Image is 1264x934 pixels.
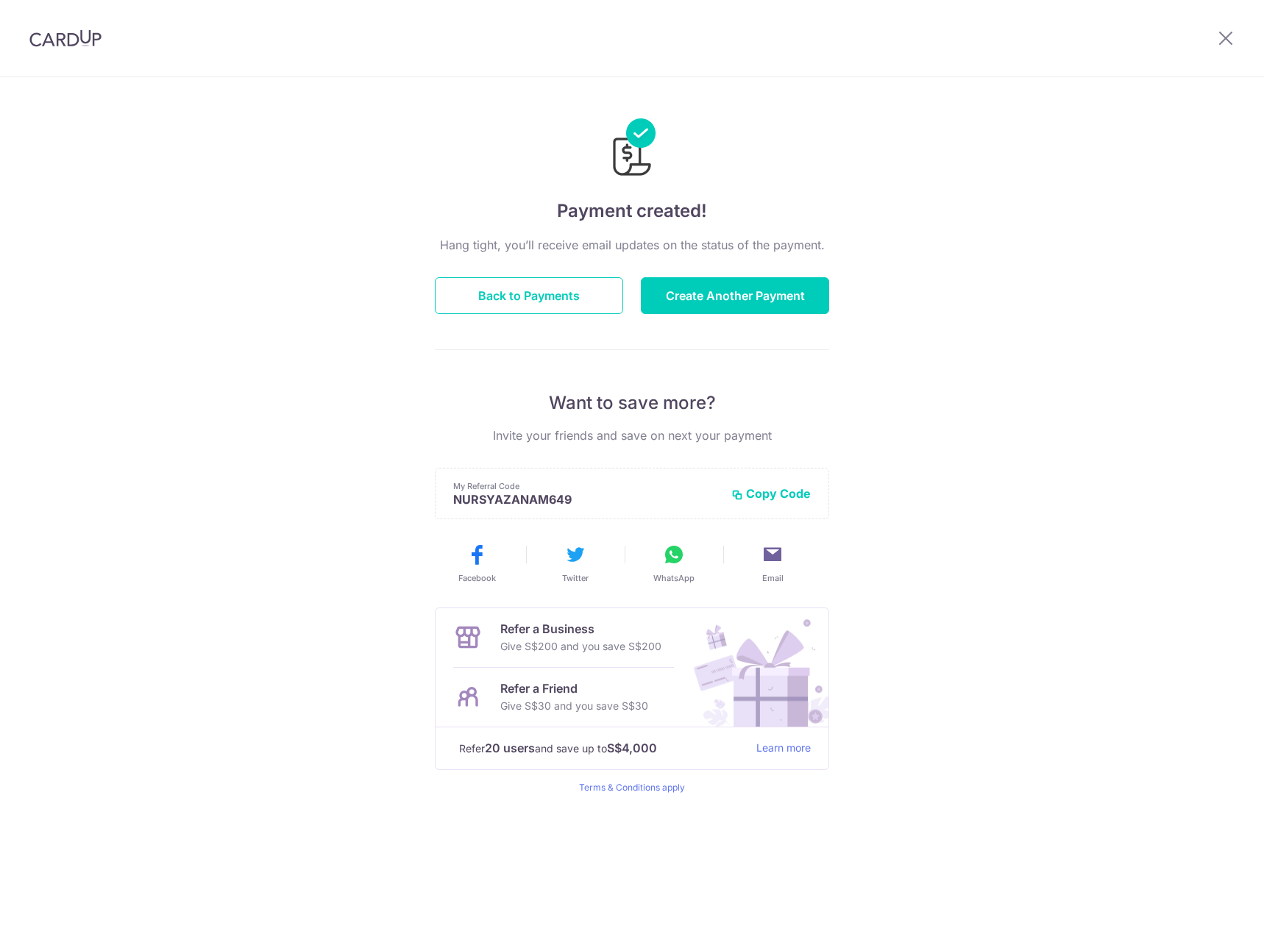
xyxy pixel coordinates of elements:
span: Facebook [458,572,496,584]
button: Facebook [433,543,520,584]
p: Want to save more? [435,391,829,415]
p: Refer a Friend [500,680,648,697]
p: Hang tight, you’ll receive email updates on the status of the payment. [435,236,829,254]
button: Copy Code [731,486,811,501]
button: Back to Payments [435,277,623,314]
p: Give S$200 and you save S$200 [500,638,661,655]
a: Learn more [756,739,811,757]
iframe: Opens a widget where you can find more information [1170,890,1249,927]
p: Give S$30 and you save S$30 [500,697,648,715]
p: Refer and save up to [459,739,745,757]
button: Create Another Payment [641,277,829,314]
strong: 20 users [485,739,535,757]
strong: S$4,000 [607,739,657,757]
span: WhatsApp [653,572,695,584]
button: WhatsApp [631,543,717,584]
h4: Payment created! [435,198,829,224]
p: Invite your friends and save on next your payment [435,427,829,444]
img: Refer [680,608,828,727]
a: Terms & Conditions apply [579,782,685,793]
span: Email [762,572,784,584]
button: Twitter [532,543,619,584]
span: Twitter [562,572,589,584]
p: NURSYAZANAM649 [453,492,720,507]
img: CardUp [29,29,102,47]
button: Email [729,543,816,584]
img: Payments [608,118,656,180]
p: Refer a Business [500,620,661,638]
p: My Referral Code [453,480,720,492]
